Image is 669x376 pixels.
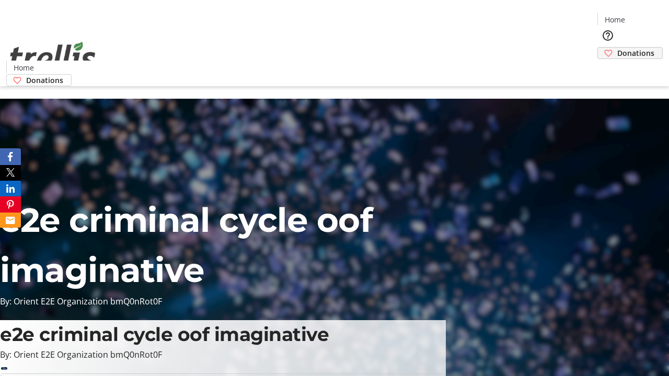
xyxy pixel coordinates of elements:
button: Help [597,25,618,46]
span: Home [605,14,625,25]
span: Home [14,62,34,73]
span: Donations [617,48,654,58]
a: Home [7,62,40,73]
img: Orient E2E Organization bmQ0nRot0F's Logo [6,30,99,83]
a: Donations [6,74,72,86]
span: Donations [26,75,63,86]
a: Home [598,14,631,25]
a: Donations [597,47,663,59]
button: Cart [597,59,618,80]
